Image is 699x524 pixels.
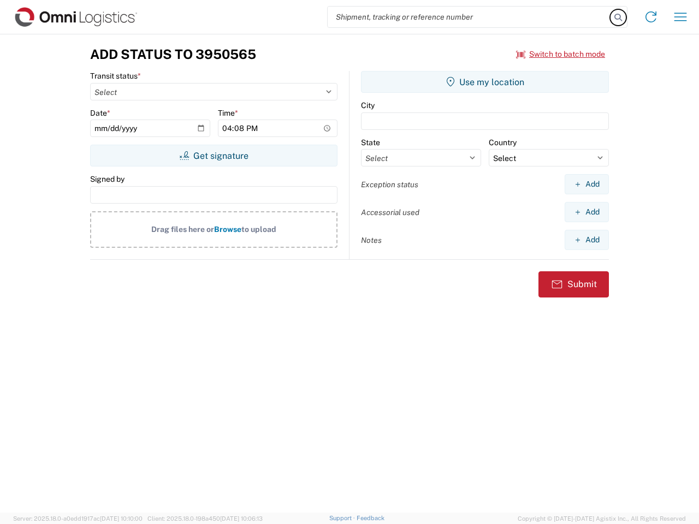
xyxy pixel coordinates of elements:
[13,515,143,522] span: Server: 2025.18.0-a0edd1917ac
[361,71,609,93] button: Use my location
[147,515,263,522] span: Client: 2025.18.0-198a450
[90,46,256,62] h3: Add Status to 3950565
[357,515,384,521] a: Feedback
[565,202,609,222] button: Add
[151,225,214,234] span: Drag files here or
[516,45,605,63] button: Switch to batch mode
[361,235,382,245] label: Notes
[565,230,609,250] button: Add
[214,225,241,234] span: Browse
[538,271,609,297] button: Submit
[489,138,517,147] label: Country
[90,145,337,166] button: Get signature
[241,225,276,234] span: to upload
[518,514,686,523] span: Copyright © [DATE]-[DATE] Agistix Inc., All Rights Reserved
[329,515,357,521] a: Support
[565,174,609,194] button: Add
[220,515,263,522] span: [DATE] 10:06:13
[361,100,375,110] label: City
[90,174,125,184] label: Signed by
[361,138,380,147] label: State
[90,108,110,118] label: Date
[90,71,141,81] label: Transit status
[361,180,418,189] label: Exception status
[218,108,238,118] label: Time
[100,515,143,522] span: [DATE] 10:10:00
[361,207,419,217] label: Accessorial used
[328,7,611,27] input: Shipment, tracking or reference number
